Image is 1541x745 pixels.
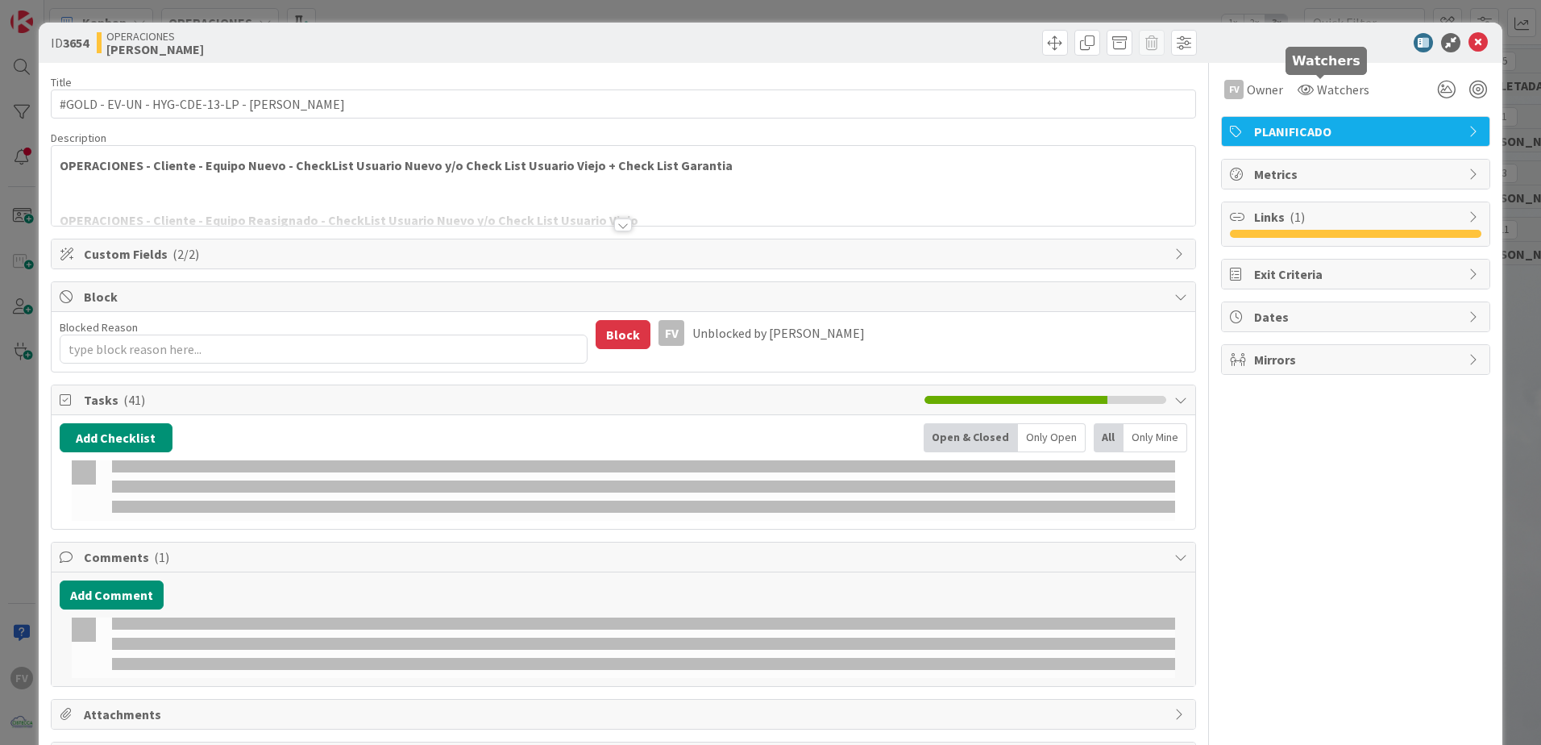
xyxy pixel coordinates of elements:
[60,581,164,610] button: Add Comment
[1254,122,1460,141] span: PLANIFICADO
[1124,423,1187,452] div: Only Mine
[84,547,1166,567] span: Comments
[658,320,684,346] div: FV
[1018,423,1086,452] div: Only Open
[924,423,1018,452] div: Open & Closed
[60,423,172,452] button: Add Checklist
[60,320,138,335] label: Blocked Reason
[172,246,199,262] span: ( 2/2 )
[60,157,733,173] strong: OPERACIONES - Cliente - Equipo Nuevo - CheckList Usuario Nuevo y/o Check List Usuario Viejo + Che...
[1254,307,1460,327] span: Dates
[1254,264,1460,284] span: Exit Criteria
[1290,209,1305,225] span: ( 1 )
[51,89,1196,119] input: type card name here...
[1224,80,1244,99] div: FV
[51,33,89,52] span: ID
[84,244,1166,264] span: Custom Fields
[1317,80,1369,99] span: Watchers
[692,326,1187,340] div: Unblocked by [PERSON_NAME]
[1254,207,1460,227] span: Links
[84,390,916,410] span: Tasks
[63,35,89,51] b: 3654
[596,320,650,349] button: Block
[106,43,204,56] b: [PERSON_NAME]
[1254,350,1460,369] span: Mirrors
[84,287,1166,306] span: Block
[106,30,204,43] span: OPERACIONES
[123,392,145,408] span: ( 41 )
[1292,53,1360,69] h5: Watchers
[84,705,1166,724] span: Attachments
[51,131,106,145] span: Description
[51,75,72,89] label: Title
[154,549,169,565] span: ( 1 )
[1094,423,1124,452] div: All
[1254,164,1460,184] span: Metrics
[1247,80,1283,99] span: Owner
